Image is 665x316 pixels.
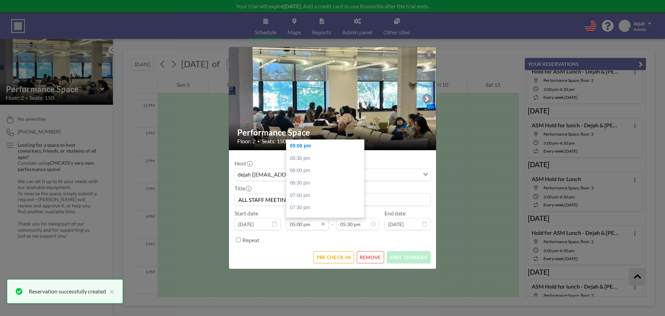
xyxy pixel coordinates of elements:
[261,138,286,145] span: Seats: 150
[236,170,348,179] span: dejah ([EMAIL_ADDRESS][DOMAIN_NAME])
[286,189,367,202] div: 07:00 pm
[387,251,431,263] button: SAVE CHANGES
[313,251,354,263] button: PRE CHECK-IN
[286,177,367,189] div: 06:30 pm
[106,287,114,296] button: close
[29,287,106,296] div: Reservation successfully created
[331,212,334,228] span: -
[286,214,367,227] div: 08:00 pm
[286,152,367,165] div: 05:30 pm
[234,210,258,217] label: Start date
[235,169,430,180] div: Search for option
[234,160,252,167] label: Host
[349,170,419,179] input: Search for option
[242,237,259,244] label: Repeat
[234,185,251,192] label: Title
[384,210,406,217] label: End date
[237,127,428,138] h2: Performance Space
[257,139,260,144] span: •
[357,251,384,263] button: REMOVE
[286,140,367,152] div: 05:00 pm
[286,202,367,214] div: 07:30 pm
[237,138,256,145] span: Floor: 2
[235,194,430,205] input: (No title)
[286,164,367,177] div: 06:00 pm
